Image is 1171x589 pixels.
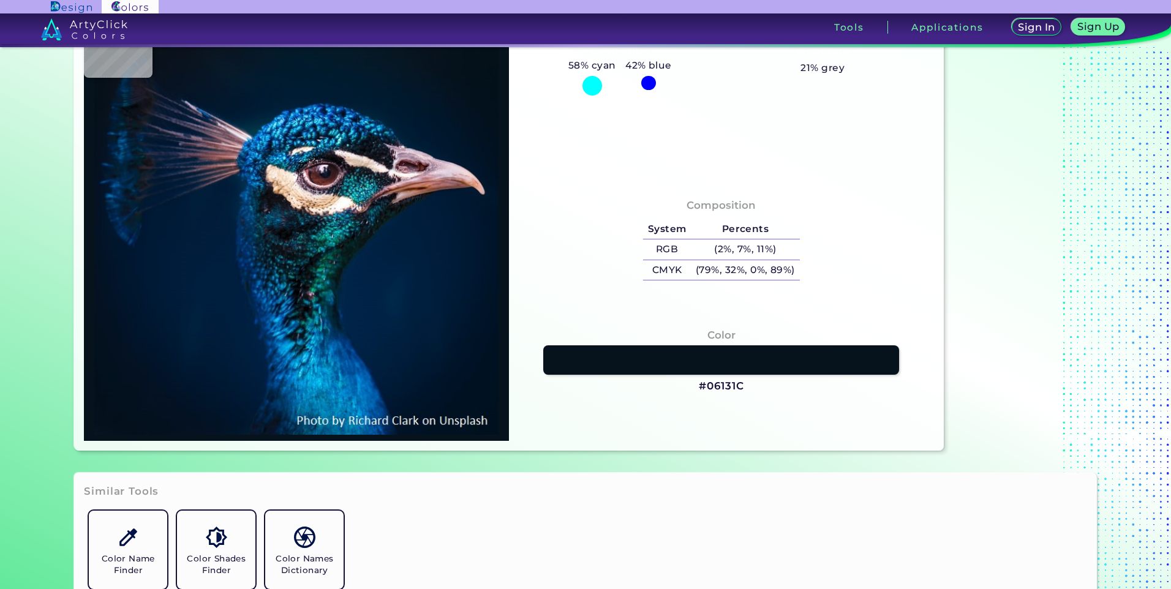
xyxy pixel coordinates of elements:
[1012,19,1061,36] a: Sign In
[206,527,227,548] img: icon_color_shades.svg
[294,527,315,548] img: icon_color_names_dictionary.svg
[620,58,676,73] h5: 42% blue
[790,43,855,58] h3: Moderate
[41,18,127,40] img: logo_artyclick_colors_white.svg
[84,484,159,499] h3: Similar Tools
[1072,19,1124,36] a: Sign Up
[585,43,655,58] h3: Cyan-Blue
[911,23,983,32] h3: Applications
[94,553,162,576] h5: Color Name Finder
[707,326,736,344] h4: Color
[1078,21,1118,31] h5: Sign Up
[687,197,756,214] h4: Composition
[691,219,799,239] h5: Percents
[118,527,139,548] img: icon_color_name_finder.svg
[90,15,503,435] img: img_pavlin.jpg
[51,1,92,13] img: ArtyClick Design logo
[834,23,864,32] h3: Tools
[182,553,250,576] h5: Color Shades Finder
[691,239,799,260] h5: (2%, 7%, 11%)
[691,260,799,280] h5: (79%, 32%, 0%, 89%)
[643,239,691,260] h5: RGB
[563,58,620,73] h5: 58% cyan
[643,260,691,280] h5: CMYK
[270,553,339,576] h5: Color Names Dictionary
[699,379,744,394] h3: #06131C
[1019,22,1054,32] h5: Sign In
[800,60,845,76] h5: 21% grey
[643,219,691,239] h5: System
